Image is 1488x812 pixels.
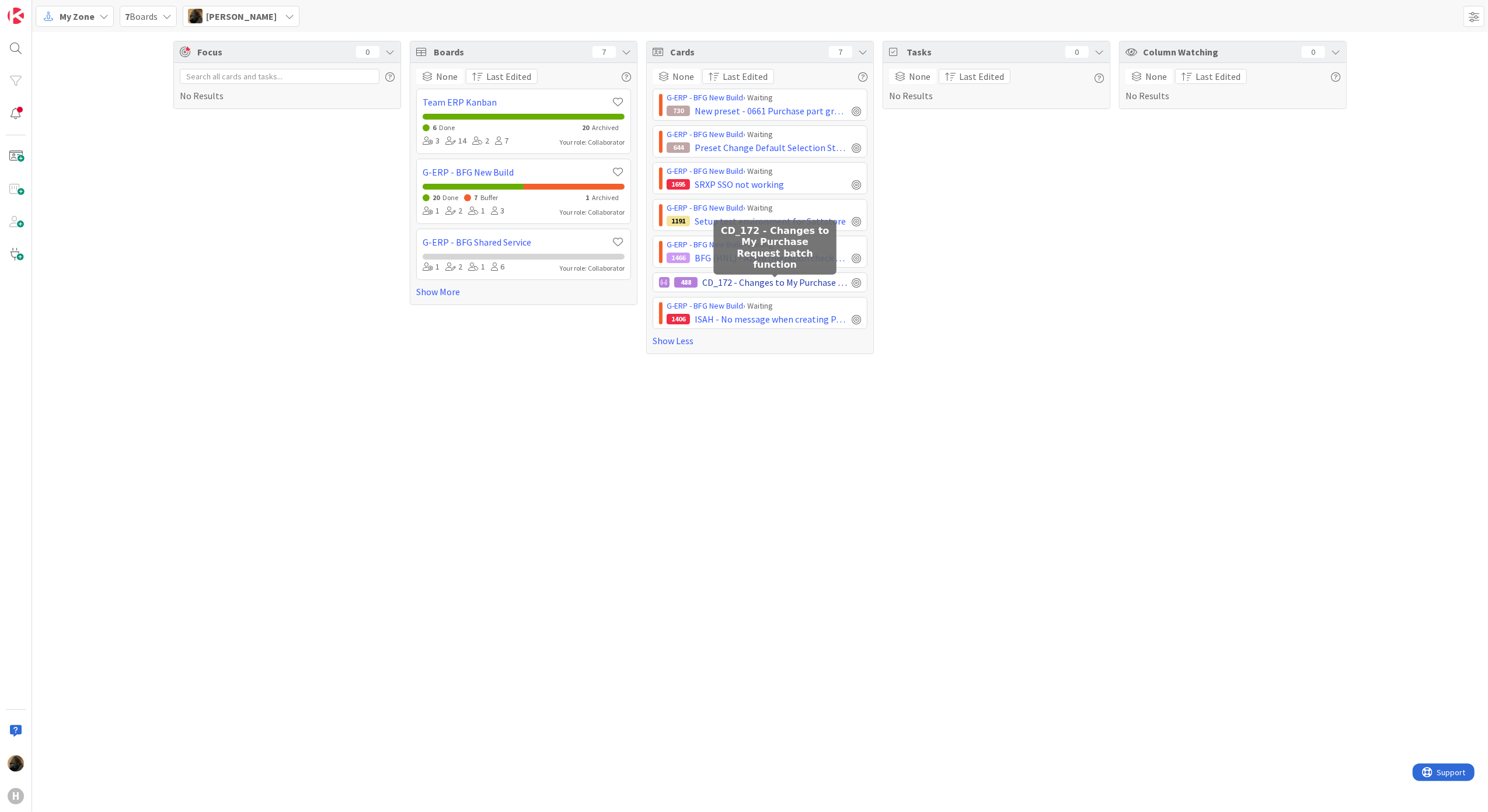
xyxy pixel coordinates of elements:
div: 1 [468,205,485,218]
a: G-ERP - BFG New Build [667,166,743,176]
span: Boards [434,45,587,59]
span: SRXP SSO not working [695,177,784,191]
a: Show Less [653,334,867,348]
a: G-ERP - BFG New Build [667,202,743,213]
a: Team ERP Kanban [423,95,611,109]
span: Column Watching [1143,45,1296,59]
button: Last Edited [702,69,774,84]
a: G-ERP - BFG New Build [667,92,743,103]
div: 2 [445,205,462,218]
span: Cards [670,45,823,59]
span: Support [25,2,53,16]
span: Last Edited [486,69,531,83]
div: 0 [1302,46,1325,58]
span: Focus [197,45,347,59]
div: 7 [495,135,508,148]
span: None [436,69,458,83]
span: 20 [433,193,440,202]
div: 1406 [667,314,690,324]
span: None [1145,69,1167,83]
div: › Waiting [667,92,861,104]
span: 20 [582,123,589,132]
span: My Zone [60,9,95,23]
div: 644 [667,142,690,153]
span: Boards [125,9,158,23]
div: 1 [423,205,440,218]
div: 6 [491,261,504,274]
b: 7 [125,10,130,22]
span: CD_172 - Changes to My Purchase Request batch function [702,275,847,289]
span: [PERSON_NAME] [206,9,277,23]
span: Last Edited [959,69,1004,83]
button: Last Edited [466,69,538,84]
span: Tasks [907,45,1060,59]
span: 6 [433,123,436,132]
div: No Results [889,69,1104,103]
span: Last Edited [1196,69,1240,83]
div: 14 [445,135,466,148]
div: 1191 [667,216,690,226]
span: Archived [592,193,619,202]
div: Your role: Collaborator [560,263,625,274]
div: 0 [1065,46,1089,58]
input: Search all cards and tasks... [180,69,379,84]
div: 730 [667,106,690,116]
span: BFG (HNL) - Azure migration check ISAH LOCAL DEV/TST/ACC [695,251,847,265]
a: Show More [416,285,631,299]
div: H [8,788,24,804]
div: 7 [829,46,852,58]
img: ND [8,755,24,772]
img: ND [188,9,203,23]
div: › Waiting [667,202,861,214]
span: None [672,69,694,83]
div: › Waiting [667,300,861,312]
span: Buffer [480,193,498,202]
div: Your role: Collaborator [560,207,625,218]
button: Last Edited [939,69,1010,84]
span: 1 [586,193,589,202]
span: 7 [474,193,478,202]
button: Last Edited [1175,69,1247,84]
span: ISAH - No message when creating Part Issue from Operation Planning board [695,312,847,326]
a: G-ERP - BFG New Build [423,165,611,179]
span: New preset - 0661 Purchase part groups. | CD_PRE_088 [695,104,847,118]
a: G-ERP - BFG New Build [667,300,743,311]
div: 0 [356,46,379,58]
div: No Results [180,69,395,103]
div: 1695 [667,179,690,190]
div: 1 [468,261,485,274]
div: 2 [445,261,462,274]
div: › Waiting [667,239,861,251]
h5: CD_172 - Changes to My Purchase Request batch function [719,225,832,270]
div: 488 [674,277,698,288]
span: Archived [592,123,619,132]
img: Visit kanbanzone.com [8,8,24,24]
a: G-ERP - BFG Shared Service [423,235,611,249]
div: › Waiting [667,128,861,141]
span: Done [439,123,455,132]
div: 1466 [667,253,690,263]
span: None [909,69,931,83]
div: › Waiting [667,165,861,177]
div: 2 [472,135,489,148]
span: Done [442,193,458,202]
div: Your role: Collaborator [560,137,625,148]
a: G-ERP - BFG New Build [667,239,743,250]
span: Last Edited [723,69,768,83]
span: Preset Change Default Selection Stock module - Treatment column | CD_PRE_028 [695,141,847,155]
div: 3 [491,205,504,218]
a: G-ERP - BFG New Build [667,129,743,139]
div: No Results [1125,69,1340,103]
span: Setup test environment for Sattstore [695,214,846,228]
div: 7 [593,46,616,58]
div: 1 [423,261,440,274]
div: 3 [423,135,440,148]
